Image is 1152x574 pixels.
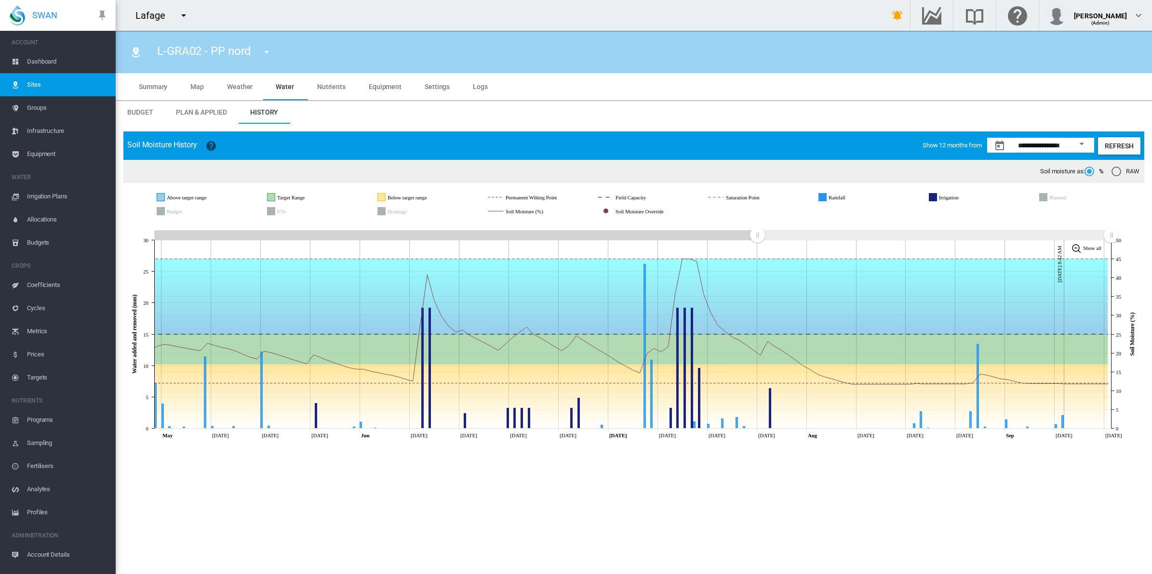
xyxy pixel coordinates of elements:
[1116,426,1119,431] tspan: 0
[32,9,57,21] span: SWAN
[130,46,142,58] md-icon: icon-map-marker-radius
[190,83,204,91] span: Map
[1056,432,1072,438] tspan: [DATE]
[178,10,189,21] md-icon: icon-menu-down
[929,193,991,202] g: Irrigation
[183,427,185,428] g: Rainfall Thu 08 May, 2025 0.2
[1116,294,1121,300] tspan: 35
[1085,167,1104,176] md-radio-button: %
[10,5,25,26] img: SWAN-Landscape-Logo-Colour-drop.png
[27,208,108,231] span: Allocations
[157,207,213,216] g: Budget
[1074,7,1127,17] div: [PERSON_NAME]
[698,368,700,428] g: Irrigation Sat 19 Jul, 2025 9.6
[1116,237,1121,243] tspan: 50
[920,10,943,21] md-icon: Go to the Data Hub
[888,6,907,25] button: icon-bell-ring
[473,83,488,91] span: Logs
[126,42,146,62] button: Click to go to list of Sites
[143,237,148,243] tspan: 30
[598,193,679,202] g: Field Capacity
[1098,137,1140,155] button: Click Refresh to update site data if new data or settings changes have recently been applied to t...
[609,432,627,438] tspan: [DATE]
[892,10,903,21] md-icon: icon-bell-ring
[146,394,149,400] tspan: 5
[135,9,174,22] div: Lafage
[261,352,263,428] g: Rainfall Mon 19 May, 2025 12.2
[227,83,253,91] span: Weather
[1073,135,1090,153] button: Open calendar
[317,83,346,91] span: Nutrients
[276,83,294,91] span: Water
[27,408,108,431] span: Programs
[12,258,108,274] span: CROPS
[1083,245,1101,251] tspan: Show all
[521,408,523,428] g: Irrigation Tue 24 Jun, 2025 3.2
[143,363,148,369] tspan: 10
[127,140,197,149] span: Soil Moisture History
[488,193,596,202] g: Permanent Wilting Point
[488,207,578,216] g: Soil Moisture (%)
[369,83,402,91] span: Equipment
[1116,369,1121,375] tspan: 15
[378,193,465,202] g: Below target range
[757,230,1111,240] rect: Zoom chart using cursor arrows
[27,73,108,96] span: Sites
[360,422,362,428] g: Rainfall Mon 02 Jun, 2025 1
[1133,10,1144,21] md-icon: icon-chevron-down
[268,193,339,202] g: Target Range
[1112,167,1139,176] md-radio-button: RAW
[571,408,573,428] g: Irrigation Tue 01 Jul, 2025 3.2
[758,432,775,438] tspan: [DATE]
[1027,427,1029,428] g: Rainfall Thu 04 Sep, 2025 0.2
[12,528,108,543] span: ADMINISTRATION
[1129,313,1136,356] tspan: Soil Moisture (%)
[977,344,979,428] g: Rainfall Thu 28 Aug, 2025 13.4
[268,207,313,216] g: ETo
[1055,424,1057,428] g: Rainfall Mon 08 Sep, 2025 0.6
[361,432,369,438] tspan: Jun
[12,35,108,50] span: ACCOUNT
[684,308,686,428] g: Irrigation Thu 17 Jul, 2025 19.2
[12,170,108,185] span: WATER
[659,432,676,438] tspan: [DATE]
[311,432,328,438] tspan: [DATE]
[722,418,723,428] g: Rainfall Wed 23 Jul, 2025 1.5
[1116,388,1121,394] tspan: 10
[464,413,466,428] g: Irrigation Mon 16 Jun, 2025 2.4
[146,426,149,431] tspan: 0
[27,231,108,254] span: Budgets
[169,426,171,428] g: Rainfall Tue 06 May, 2025 0.3
[691,308,693,428] g: Irrigation Fri 18 Jul, 2025 19.2
[162,404,164,428] g: Rainfall Mon 05 May, 2025 3.9
[808,432,817,438] tspan: Aug
[250,108,278,116] span: History
[27,455,108,478] span: Fertilisers
[27,366,108,389] span: Targets
[212,426,214,428] g: Rainfall Mon 12 May, 2025 0.3
[157,193,245,202] g: Above target range
[1116,332,1121,338] tspan: 25
[1040,167,1085,176] span: Soil moisture as:
[353,427,355,428] g: Rainfall Sun 01 Jun, 2025 0.2
[27,343,108,366] span: Prices
[1116,256,1121,262] tspan: 45
[743,426,745,428] g: Rainfall Sat 26 Jul, 2025 0.3
[708,424,710,428] g: Rainfall Mon 21 Jul, 2025 0.7
[514,408,516,428] g: Irrigation Mon 23 Jun, 2025 3.2
[205,140,217,152] md-icon: icon-help-circle
[27,501,108,524] span: Profiles
[96,10,108,21] md-icon: icon-pin
[27,543,108,566] span: Account Details
[1103,227,1120,244] g: Zoom chart using cursor arrows
[262,432,279,438] tspan: [DATE]
[510,432,527,438] tspan: [DATE]
[27,143,108,166] span: Equipment
[857,432,874,438] tspan: [DATE]
[27,50,108,73] span: Dashboard
[1040,193,1097,202] g: Planned
[268,426,270,428] g: Rainfall Tue 20 May, 2025 0.4
[694,421,696,428] g: Rainfall Sat 19 Jul, 2025 1.1
[598,207,701,216] g: Soil Moisture Override
[261,46,272,58] md-icon: icon-menu-down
